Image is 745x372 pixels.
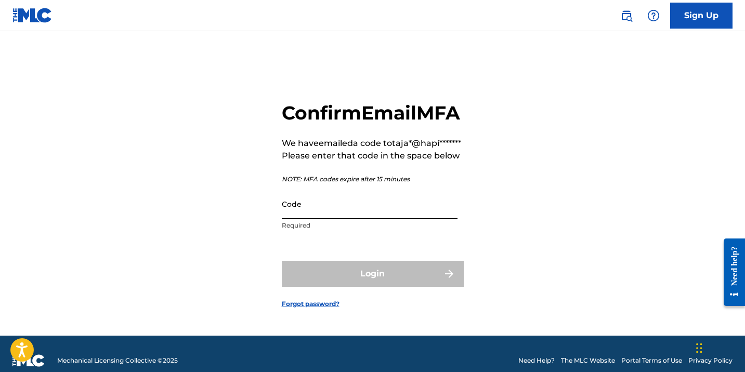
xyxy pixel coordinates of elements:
[647,9,660,22] img: help
[282,175,461,184] p: NOTE: MFA codes expire after 15 minutes
[670,3,733,29] a: Sign Up
[282,150,461,162] p: Please enter that code in the space below
[643,5,664,26] div: Help
[620,9,633,22] img: search
[282,137,461,150] p: We have emailed a code to taja*@hapi*******
[616,5,637,26] a: Public Search
[282,299,339,309] a: Forgot password?
[716,230,745,314] iframe: Resource Center
[518,356,555,365] a: Need Help?
[688,356,733,365] a: Privacy Policy
[12,8,53,23] img: MLC Logo
[696,333,702,364] div: Drag
[561,356,615,365] a: The MLC Website
[12,354,45,367] img: logo
[282,221,458,230] p: Required
[282,101,461,125] h2: Confirm Email MFA
[693,322,745,372] iframe: Chat Widget
[621,356,682,365] a: Portal Terms of Use
[57,356,178,365] span: Mechanical Licensing Collective © 2025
